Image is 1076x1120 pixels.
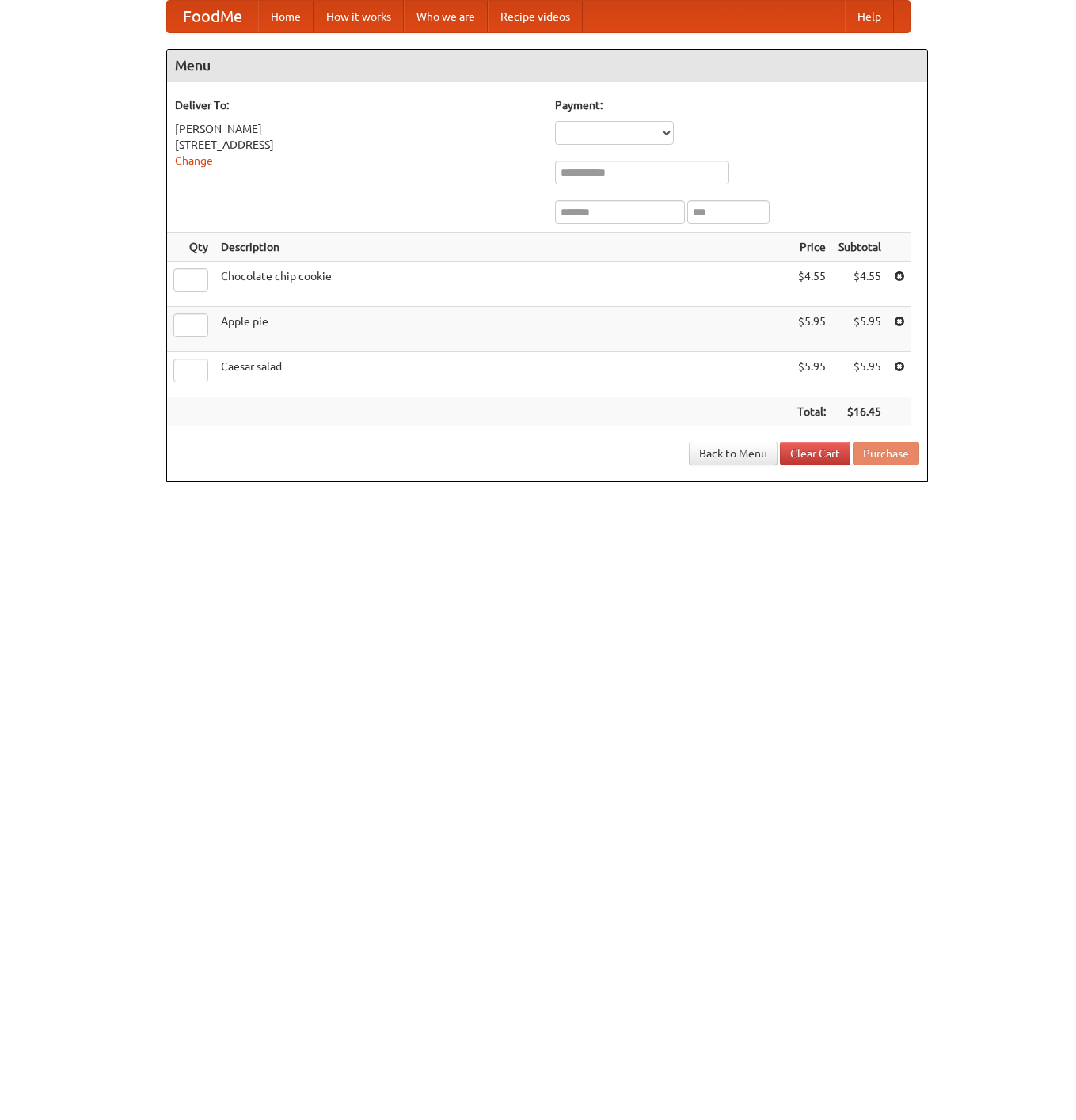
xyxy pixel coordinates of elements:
[167,50,927,82] h4: Menu
[689,442,778,465] a: Back to Menu
[832,397,888,427] th: $16.45
[175,121,539,137] div: [PERSON_NAME]
[215,233,791,262] th: Description
[791,233,832,262] th: Price
[167,1,258,32] a: FoodMe
[791,397,832,427] th: Total:
[832,352,888,397] td: $5.95
[167,233,215,262] th: Qty
[845,1,894,32] a: Help
[215,352,791,397] td: Caesar salad
[215,262,791,307] td: Chocolate chip cookie
[175,154,213,167] a: Change
[832,233,888,262] th: Subtotal
[853,442,919,465] button: Purchase
[555,97,919,113] h5: Payment:
[175,97,539,113] h5: Deliver To:
[258,1,314,32] a: Home
[404,1,488,32] a: Who we are
[832,262,888,307] td: $4.55
[175,137,539,153] div: [STREET_ADDRESS]
[791,307,832,352] td: $5.95
[832,307,888,352] td: $5.95
[791,262,832,307] td: $4.55
[314,1,404,32] a: How it works
[791,352,832,397] td: $5.95
[215,307,791,352] td: Apple pie
[780,442,850,465] a: Clear Cart
[488,1,583,32] a: Recipe videos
